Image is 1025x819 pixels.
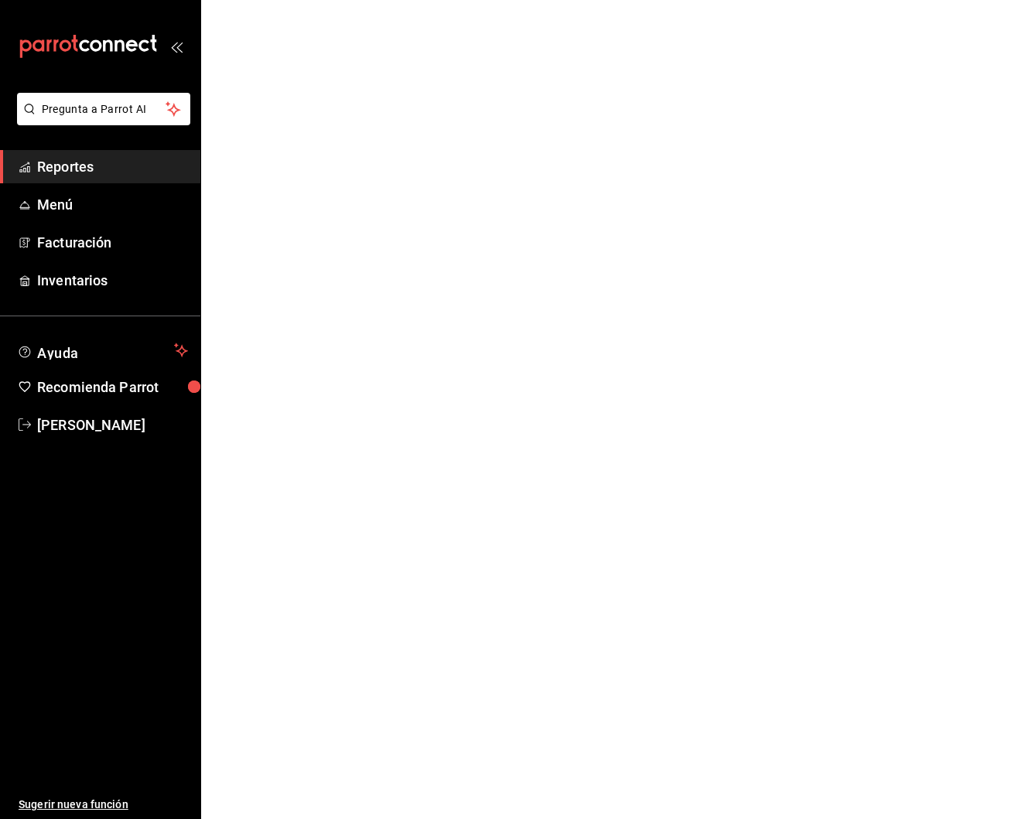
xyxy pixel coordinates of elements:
[170,40,183,53] button: open_drawer_menu
[37,270,188,291] span: Inventarios
[37,415,188,435] span: [PERSON_NAME]
[37,194,188,215] span: Menú
[17,93,190,125] button: Pregunta a Parrot AI
[37,341,168,360] span: Ayuda
[19,797,188,813] span: Sugerir nueva función
[42,101,166,118] span: Pregunta a Parrot AI
[11,112,190,128] a: Pregunta a Parrot AI
[37,377,188,398] span: Recomienda Parrot
[37,232,188,253] span: Facturación
[37,156,188,177] span: Reportes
